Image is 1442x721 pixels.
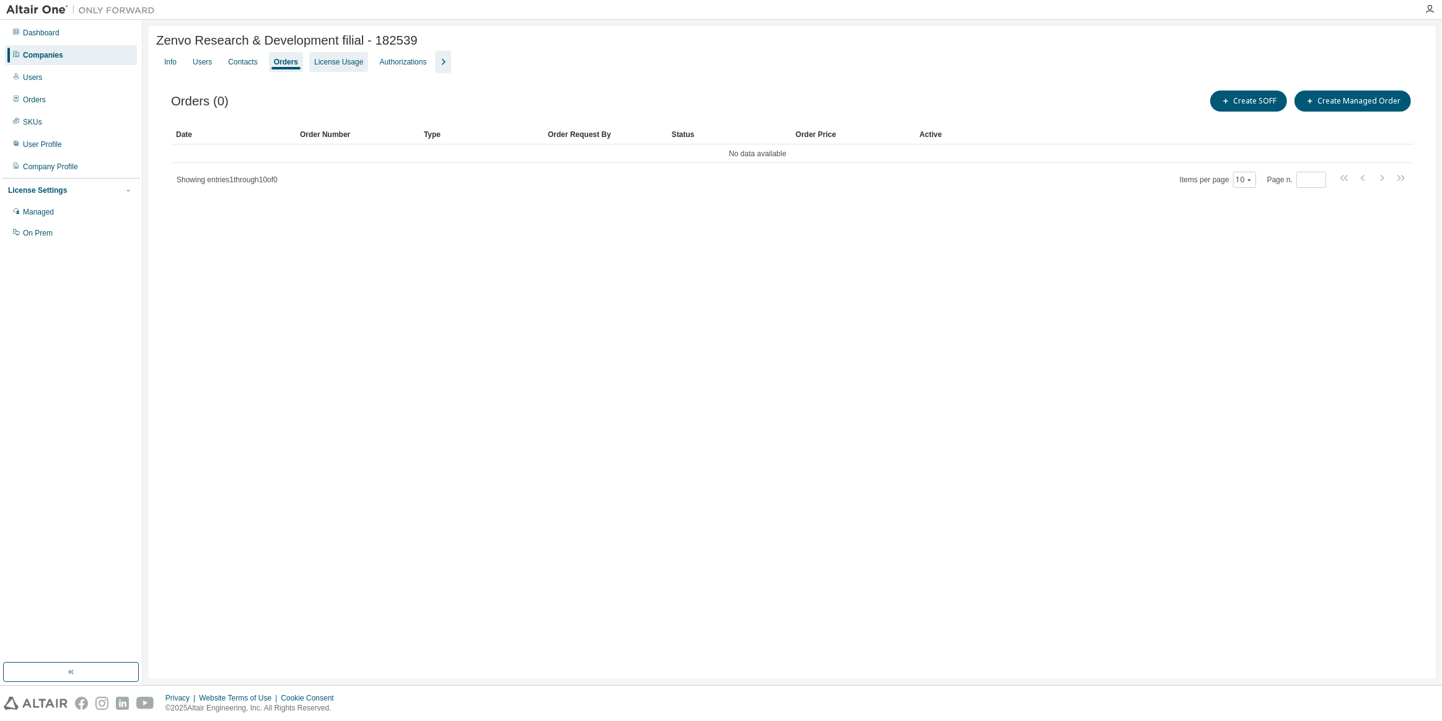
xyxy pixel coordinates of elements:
button: Create Managed Order [1295,91,1411,112]
div: Active [920,125,1339,144]
td: No data available [171,144,1344,163]
div: Contacts [228,57,257,67]
div: Users [193,57,212,67]
div: Authorizations [379,57,426,67]
span: Items per page [1180,172,1256,188]
img: linkedin.svg [116,697,129,710]
span: Zenvo Research & Development filial - 182539 [156,33,418,48]
p: © 2025 Altair Engineering, Inc. All Rights Reserved. [165,703,341,714]
div: Order Request By [548,125,662,144]
div: User Profile [23,139,62,149]
img: facebook.svg [75,697,88,710]
div: Managed [23,207,54,217]
div: Type [424,125,538,144]
button: 10 [1236,175,1253,185]
div: SKUs [23,117,42,127]
div: License Usage [314,57,363,67]
div: Users [23,73,42,82]
div: Date [176,125,290,144]
div: License Settings [8,185,67,195]
div: Orders [23,95,46,105]
img: altair_logo.svg [4,697,68,710]
span: Page n. [1267,172,1326,188]
div: Order Number [300,125,414,144]
span: Showing entries 1 through 10 of 0 [177,175,278,184]
div: Cookie Consent [281,693,341,703]
div: Dashboard [23,28,59,38]
div: Status [672,125,786,144]
span: Orders (0) [171,94,229,108]
div: Info [164,57,177,67]
div: Order Price [796,125,910,144]
div: Privacy [165,693,199,703]
img: Altair One [6,4,161,16]
img: youtube.svg [136,697,154,710]
button: Create SOFF [1210,91,1287,112]
div: Company Profile [23,162,78,172]
div: Orders [274,57,298,67]
div: Companies [23,50,63,60]
div: On Prem [23,228,53,238]
div: Website Terms of Use [199,693,281,703]
img: instagram.svg [95,697,108,710]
